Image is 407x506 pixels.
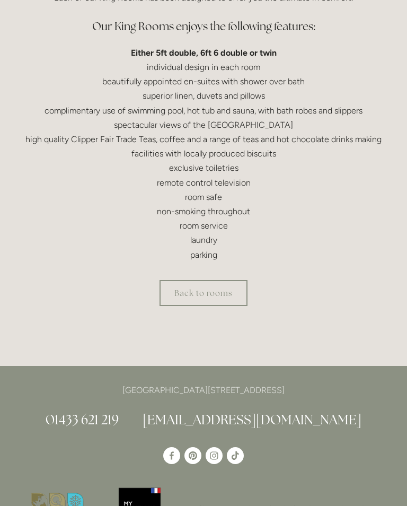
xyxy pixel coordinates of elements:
[17,16,390,37] h3: Our King Rooms enjoys the following features:
[163,447,180,464] a: Losehill House Hotel & Spa
[160,280,247,306] a: Back to rooms
[206,447,223,464] a: Instagram
[17,46,390,262] p: individual design in each room beautifully appointed en-suites with shower over bath superior lin...
[184,447,201,464] a: Pinterest
[131,48,277,58] strong: Either 5ft double, 6ft 6 double or twin
[17,383,390,397] p: [GEOGRAPHIC_DATA][STREET_ADDRESS]
[46,411,119,428] a: 01433 621 219
[227,447,244,464] a: TikTok
[143,411,361,428] a: [EMAIL_ADDRESS][DOMAIN_NAME]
